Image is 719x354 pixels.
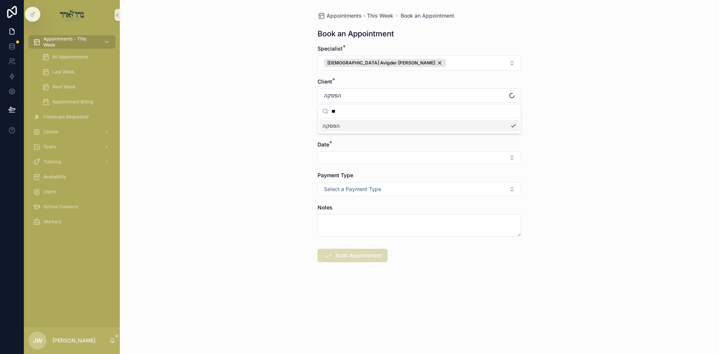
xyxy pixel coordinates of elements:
span: Notes [318,204,333,211]
span: Specialist [318,45,343,52]
span: School Contacts [43,204,78,210]
span: Clients [43,129,58,135]
button: Select Button [318,88,521,103]
span: Tasks [43,144,56,150]
span: Appointments - This Week [327,12,393,19]
span: Tutoring [43,159,61,165]
span: Next Week [52,84,76,90]
a: Next Week [37,80,115,94]
img: App logo [60,9,84,21]
h1: Book an Appointment [318,28,394,39]
span: All Appointments [52,54,88,60]
span: Payment Type [318,172,353,178]
a: Book an Appointment [401,12,454,19]
a: Workers [28,215,115,229]
span: Last Week [52,69,75,75]
a: Followups Requested [28,110,115,124]
a: Clients [28,125,115,139]
a: Appointments - This Week [318,12,393,19]
a: Tasks [28,140,115,154]
p: [PERSON_NAME] [52,337,95,344]
span: [DEMOGRAPHIC_DATA] Avigder [PERSON_NAME] [327,60,435,66]
span: Users [43,189,56,195]
a: Appointments - This Week [28,35,115,49]
div: scrollable content [24,30,120,238]
span: Appointments - This Week [43,36,98,48]
span: Appointment Billing [52,99,93,105]
a: School Contacts [28,200,115,214]
span: Date [318,141,329,148]
div: Suggestions [318,118,521,133]
span: Followups Requested [43,114,88,120]
button: Select Button [318,182,521,196]
span: הפסקה [324,92,341,99]
a: Tutoring [28,155,115,169]
button: Unselect 412 [324,59,446,67]
a: Appointment Billing [37,95,115,109]
span: Select a Payment Type [324,185,381,193]
span: Client [318,78,332,85]
span: הפסקה [322,122,340,130]
a: Last Week [37,65,115,79]
a: All Appointments [37,50,115,64]
span: JW [33,336,42,345]
span: Workers [43,219,61,225]
span: Availability [43,174,66,180]
button: Select Button [318,55,521,70]
a: Users [28,185,115,199]
a: Availability [28,170,115,184]
button: Select Button [318,151,521,164]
